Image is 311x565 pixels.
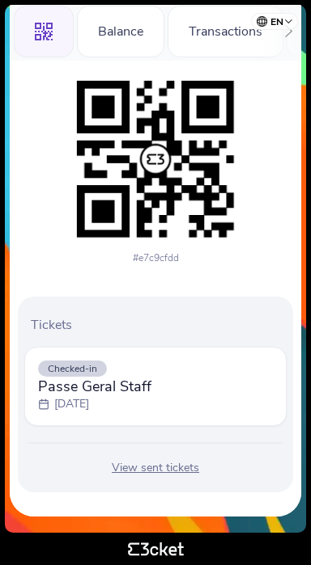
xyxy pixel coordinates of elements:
[38,377,151,396] span: Passe Geral Staff
[18,251,293,264] span: #e7c9cfdd
[31,316,287,334] p: Tickets
[168,6,283,57] div: Transactions
[73,77,238,242] img: e7c9cfdd.png
[24,460,287,476] div: View sent tickets
[77,6,164,57] div: Balance
[38,361,107,377] span: Checked-in
[54,396,89,412] p: [DATE]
